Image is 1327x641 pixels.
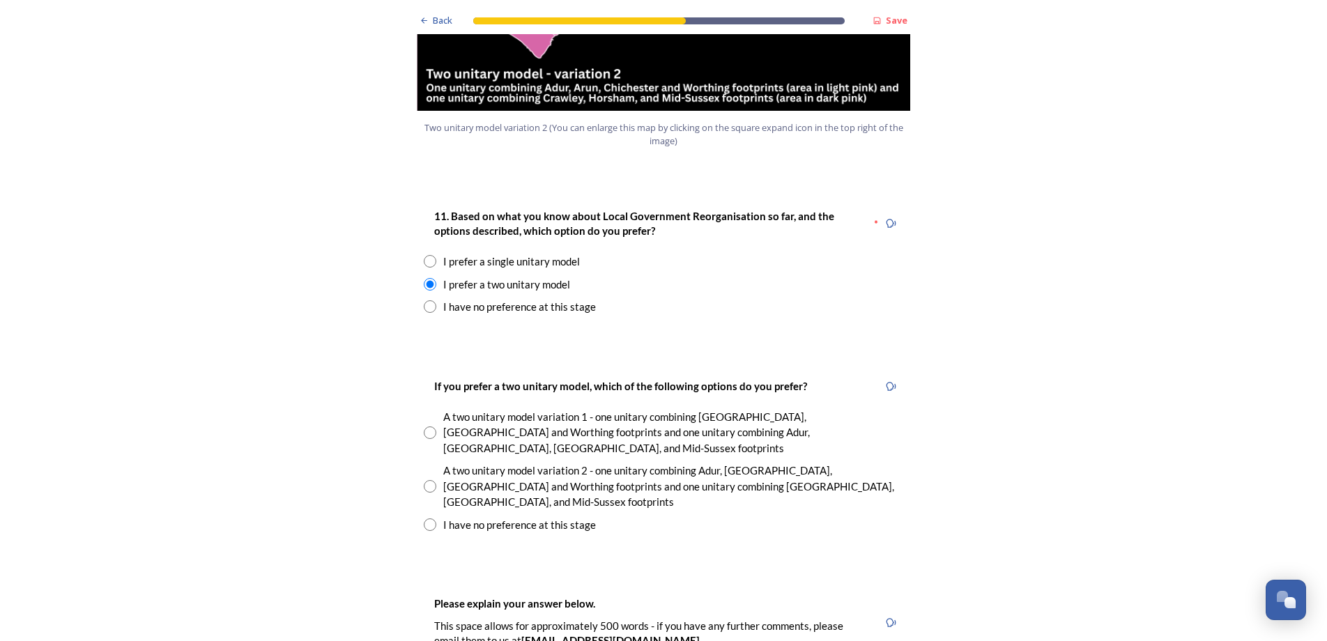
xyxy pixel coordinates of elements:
[434,380,807,392] strong: If you prefer a two unitary model, which of the following options do you prefer?
[434,210,836,237] strong: 11. Based on what you know about Local Government Reorganisation so far, and the options describe...
[1266,580,1306,620] button: Open Chat
[423,121,904,148] span: Two unitary model variation 2 (You can enlarge this map by clicking on the square expand icon in ...
[443,299,596,315] div: I have no preference at this stage
[886,14,907,26] strong: Save
[443,409,903,456] div: A two unitary model variation 1 - one unitary combining [GEOGRAPHIC_DATA], [GEOGRAPHIC_DATA] and ...
[443,254,580,270] div: I prefer a single unitary model
[434,597,595,610] strong: Please explain your answer below.
[443,277,570,293] div: I prefer a two unitary model
[443,517,596,533] div: I have no preference at this stage
[443,463,903,510] div: A two unitary model variation 2 - one unitary combining Adur, [GEOGRAPHIC_DATA], [GEOGRAPHIC_DATA...
[433,14,452,27] span: Back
